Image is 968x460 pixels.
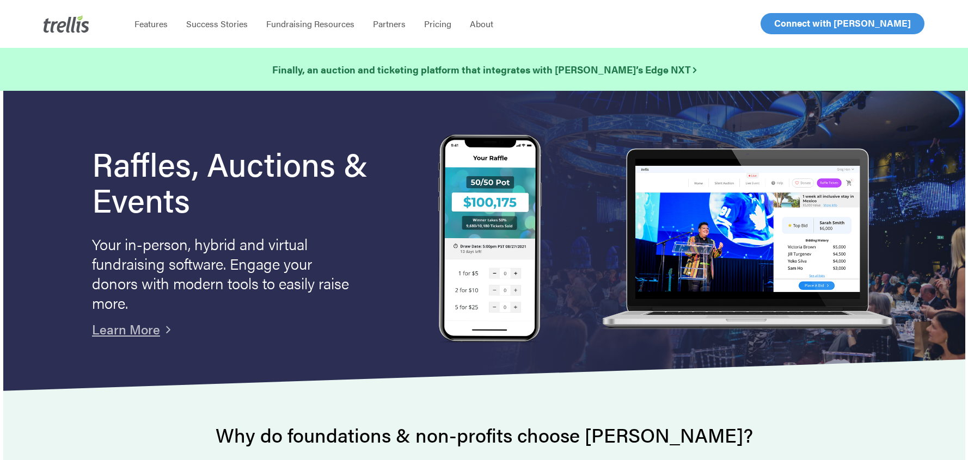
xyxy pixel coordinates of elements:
[92,145,399,217] h1: Raffles, Auctions & Events
[272,62,696,77] a: Finally, an auction and ticketing platform that integrates with [PERSON_NAME]’s Edge NXT
[438,134,542,345] img: Trellis Raffles, Auctions and Event Fundraising
[373,17,406,30] span: Partners
[774,16,911,29] span: Connect with [PERSON_NAME]
[272,63,696,76] strong: Finally, an auction and ticketing platform that integrates with [PERSON_NAME]’s Edge NXT
[177,18,257,29] a: Success Stories
[266,17,354,30] span: Fundraising Resources
[415,18,461,29] a: Pricing
[134,17,168,30] span: Features
[761,13,924,34] a: Connect with [PERSON_NAME]
[364,18,415,29] a: Partners
[424,17,451,30] span: Pricing
[470,17,493,30] span: About
[257,18,364,29] a: Fundraising Resources
[44,15,89,33] img: Trellis
[596,148,898,331] img: rafflelaptop_mac_optim.png
[92,424,876,446] h2: Why do foundations & non-profits choose [PERSON_NAME]?
[92,234,353,312] p: Your in-person, hybrid and virtual fundraising software. Engage your donors with modern tools to ...
[461,18,503,29] a: About
[125,18,177,29] a: Features
[186,17,248,30] span: Success Stories
[92,320,160,338] a: Learn More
